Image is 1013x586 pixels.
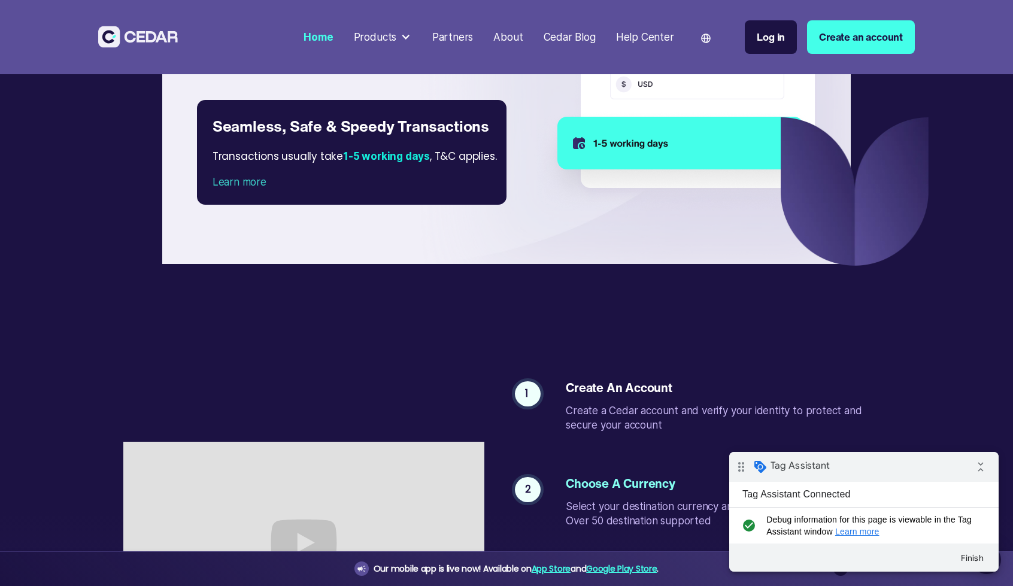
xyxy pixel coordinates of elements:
a: Log in [745,20,797,54]
div: Partners [432,29,474,45]
div: 2 [525,482,531,497]
i: check_circle [10,62,29,86]
div: Select your destination currency and country to send money to. Over 50 destination supported [566,499,879,528]
i: Collapse debug badge [239,3,263,27]
button: Finish [222,95,265,117]
span: Debug information for this page is viewable in the Tag Assistant window [37,62,250,86]
div: Products [348,25,417,50]
a: Help Center [611,23,679,51]
div: Help Center [616,29,674,45]
span: Tag Assistant [41,8,101,20]
div: Create an account [566,381,879,393]
a: About [489,23,528,51]
a: Cedar Blog [538,23,600,51]
div: Products [354,29,397,45]
a: Create an account [807,20,915,54]
a: Learn more [106,75,150,84]
a: Google Play Store [586,563,657,575]
div: Create a Cedar account and verify your identity to protect and secure your account [566,403,879,432]
div: 1 [525,386,530,402]
div: About [493,29,523,45]
div: Home [304,29,333,45]
div: Cedar Blog [544,29,596,45]
div: Choose a currency [566,477,879,489]
div: Log in [757,29,785,45]
a: Home [299,23,338,51]
div: Transactions usually take , T&C applies. [213,138,508,175]
strong: 1-5 working days [343,150,430,162]
div: Learn more [213,174,492,190]
div: Our mobile app is live now! Available on and . [374,561,659,576]
div: Seamless, Safe & Speedy Transactions [213,115,492,138]
img: announcement [357,564,366,573]
a: Partners [427,23,478,51]
a: App Store [532,563,571,575]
